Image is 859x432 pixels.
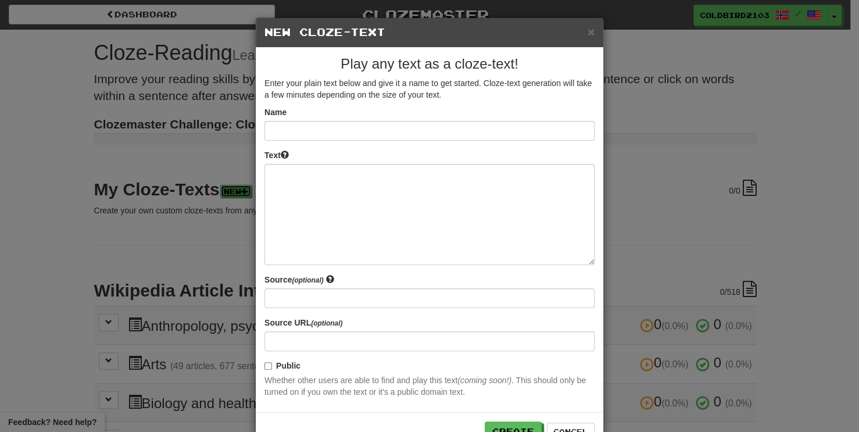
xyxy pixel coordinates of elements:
p: Whether other users are able to find and play this text . This should only be turned on if you ow... [264,374,595,398]
h3: Play any text as a cloze-text! [264,56,595,72]
em: (optional) [311,319,342,327]
p: Enter your plain text below and give it a name to get started. Cloze-text generation will take a ... [264,77,595,101]
label: Text [264,149,289,161]
h4: New Cloze-Text [264,27,595,38]
label: Source [264,274,334,285]
label: Name [264,106,287,118]
label: Source URL [264,317,342,329]
strong: Public [276,361,300,370]
button: Close [588,26,595,38]
em: (coming soon!) [457,376,511,385]
input: Public [264,362,272,370]
em: (optional) [292,276,323,284]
